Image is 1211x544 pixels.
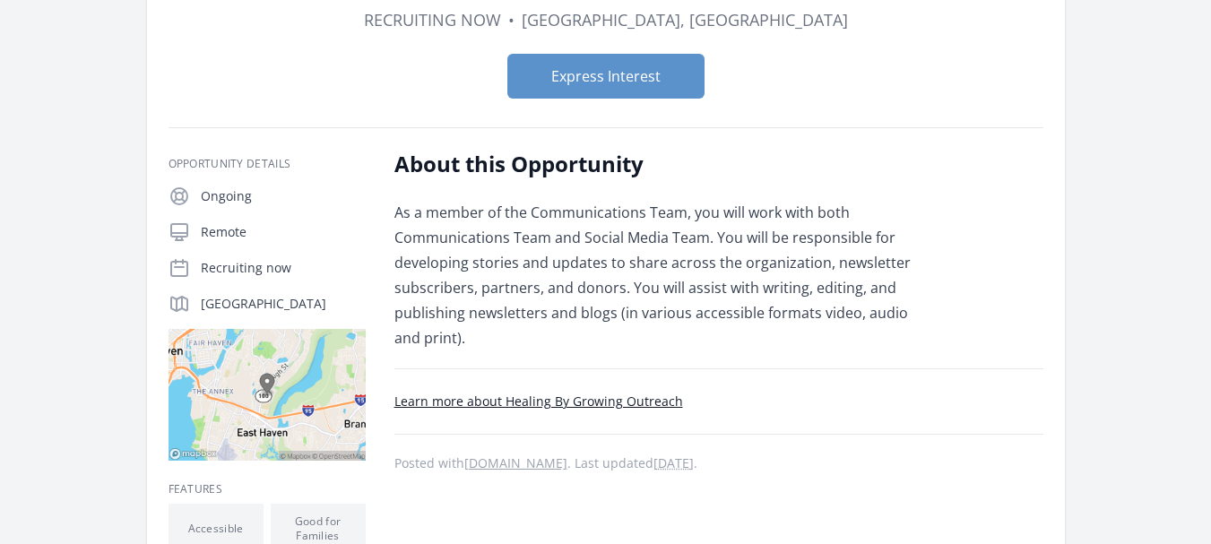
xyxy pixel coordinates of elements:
[394,200,919,350] p: As a member of the Communications Team, you will work with both Communications Team and Social Me...
[653,454,694,471] abbr: Tue, Dec 31, 2024 7:31 PM
[394,150,919,178] h2: About this Opportunity
[464,454,567,471] a: [DOMAIN_NAME]
[201,259,366,277] p: Recruiting now
[201,187,366,205] p: Ongoing
[201,223,366,241] p: Remote
[169,482,366,497] h3: Features
[201,295,366,313] p: [GEOGRAPHIC_DATA]
[522,7,848,32] dd: [GEOGRAPHIC_DATA], [GEOGRAPHIC_DATA]
[394,456,1043,471] p: Posted with . Last updated .
[364,7,501,32] dd: Recruiting now
[169,157,366,171] h3: Opportunity Details
[507,54,705,99] button: Express Interest
[169,329,366,461] img: Map
[394,393,683,410] a: Learn more about Healing By Growing Outreach
[508,7,515,32] div: •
